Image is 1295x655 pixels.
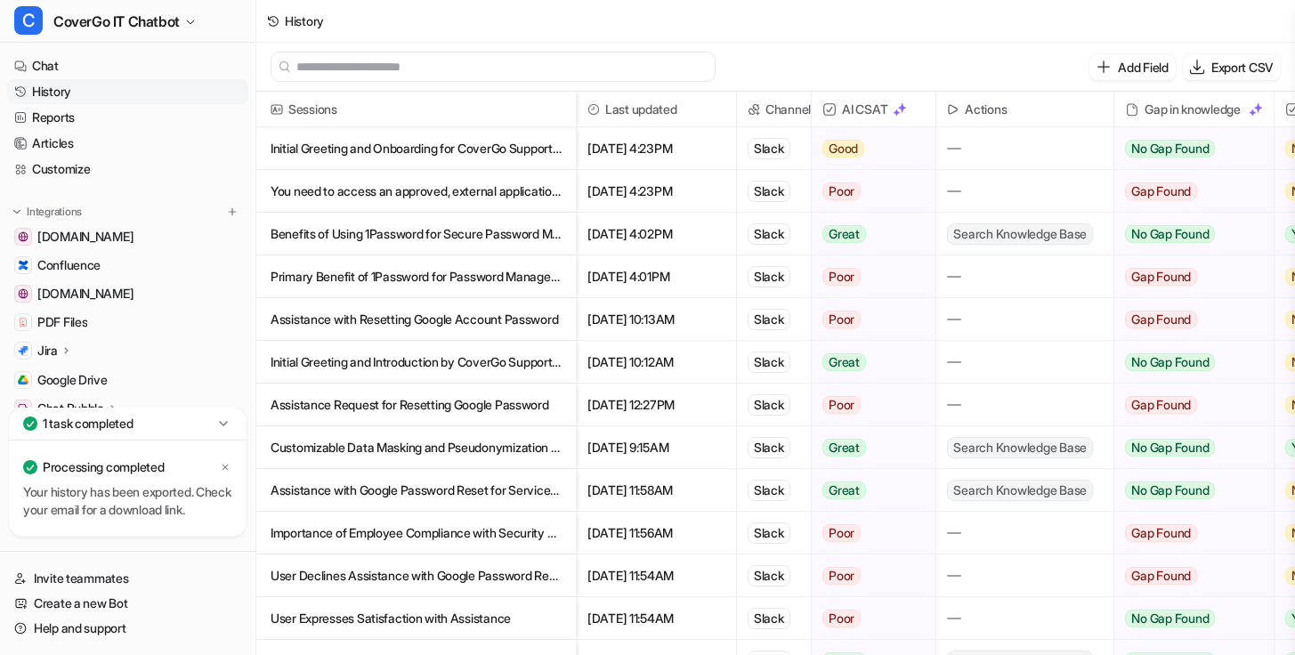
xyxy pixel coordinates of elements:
a: PDF FilesPDF Files [7,310,248,335]
p: 1 task completed [43,415,134,433]
button: Gap Found [1114,255,1260,298]
img: community.atlassian.com [18,288,28,299]
button: Export CSV [1183,54,1281,80]
img: expand menu [11,206,23,218]
img: support.atlassian.com [18,231,28,242]
a: ConfluenceConfluence [7,253,248,278]
p: Customizable Data Masking and Pseudonymization Capabilities in CoverGo [271,426,562,469]
a: Chat [7,53,248,78]
span: Search Knowledge Base [947,223,1093,245]
p: You need to access an approved, external application on the web for the first time. You navigate ... [271,170,562,213]
span: Poor [822,268,861,286]
span: Poor [822,396,861,414]
p: Processing completed [43,458,164,476]
span: [DATE] 11:54AM [584,554,729,597]
span: Google Drive [37,371,108,389]
button: No Gap Found [1114,213,1260,255]
a: support.atlassian.com[DOMAIN_NAME] [7,224,248,249]
button: Poor [812,298,925,341]
span: [DOMAIN_NAME] [37,285,134,303]
button: Gap Found [1114,512,1260,554]
span: Poor [822,311,861,328]
span: No Gap Found [1125,610,1215,627]
p: Chat Bubble [37,400,104,417]
button: Gap Found [1114,298,1260,341]
div: Slack [748,352,790,373]
p: Importance of Employee Compliance with Security Policies [271,512,562,554]
div: Slack [748,394,790,416]
span: Great [822,439,866,457]
button: Great [812,213,925,255]
button: Add Field [1089,54,1175,80]
p: Benefits of Using 1Password for Secure Password Management at CoverGo [271,213,562,255]
button: Poor [812,170,925,213]
span: Gap Found [1125,311,1197,328]
p: Jira [37,342,58,360]
span: [DOMAIN_NAME] [37,228,134,246]
div: History [285,12,324,30]
span: [DATE] 10:12AM [584,341,729,384]
span: Great [822,353,866,371]
span: Gap Found [1125,524,1197,542]
button: Integrations [7,203,87,221]
span: No Gap Found [1125,353,1215,371]
span: Confluence [37,256,101,274]
div: Slack [748,138,790,159]
span: AI CSAT [819,92,928,127]
a: Articles [7,131,248,156]
button: Gap Found [1114,554,1260,597]
span: [DATE] 12:27PM [584,384,729,426]
p: Assistance Request for Resetting Google Password [271,384,562,426]
a: History [7,79,248,104]
span: No Gap Found [1125,439,1215,457]
img: PDF Files [18,317,28,327]
span: [DATE] 4:23PM [584,170,729,213]
a: Google DriveGoogle Drive [7,368,248,392]
span: Poor [822,182,861,200]
span: [DATE] 4:23PM [584,127,729,170]
img: Google Drive [18,375,28,385]
span: PDF Files [37,313,87,331]
h2: Actions [965,92,1007,127]
span: [DATE] 11:58AM [584,469,729,512]
div: Slack [748,223,790,245]
div: Slack [748,565,790,586]
span: [DATE] 4:01PM [584,255,729,298]
a: Invite teammates [7,566,248,591]
span: [DATE] 11:54AM [584,597,729,640]
span: Great [822,481,866,499]
p: Add Field [1118,58,1168,77]
span: Gap Found [1125,182,1197,200]
div: Slack [748,437,790,458]
button: Good [812,127,925,170]
span: No Gap Found [1125,225,1215,243]
img: menu_add.svg [226,206,239,218]
p: Initial Greeting and Introduction by CoverGo Support Bot [271,341,562,384]
span: Channel [744,92,804,127]
p: Integrations [27,205,82,219]
span: Last updated [584,92,729,127]
div: Slack [748,309,790,330]
img: Confluence [18,260,28,271]
span: [DATE] 4:02PM [584,213,729,255]
p: User Expresses Satisfaction with Assistance [271,597,562,640]
span: Poor [822,567,861,585]
p: Your history has been exported. Check your email for a download link. [23,483,232,519]
button: Great [812,426,925,469]
a: Help and support [7,616,248,641]
img: Chat Bubble [18,403,28,414]
div: Slack [748,266,790,287]
span: Search Knowledge Base [947,480,1093,501]
p: Initial Greeting and Onboarding for CoverGo Support Bot [271,127,562,170]
a: Create a new Bot [7,591,248,616]
span: Good [822,140,864,158]
button: Great [812,469,925,512]
a: Customize [7,157,248,182]
button: Great [812,341,925,384]
span: [DATE] 9:15AM [584,426,729,469]
button: No Gap Found [1114,426,1260,469]
button: Poor [812,554,925,597]
span: CoverGo IT Chatbot [53,9,180,34]
span: No Gap Found [1125,140,1215,158]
